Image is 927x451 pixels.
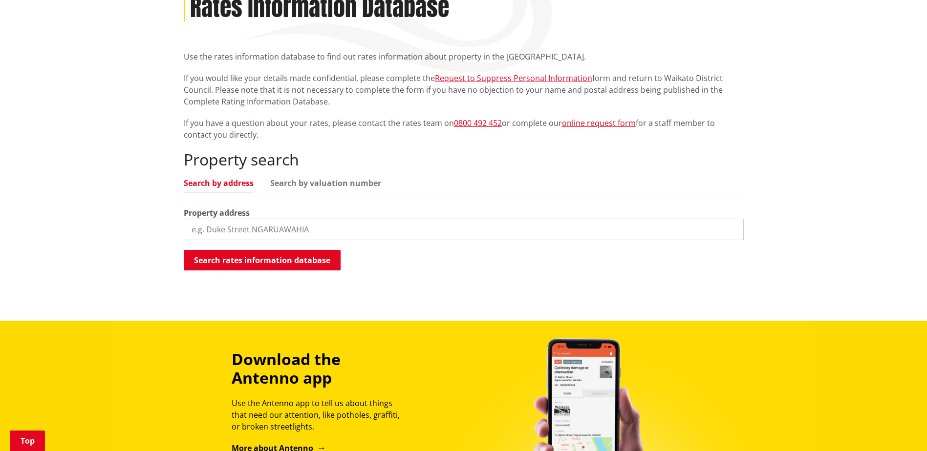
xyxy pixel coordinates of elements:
[184,207,250,219] label: Property address
[435,73,592,83] a: Request to Suppress Personal Information
[454,118,502,128] a: 0800 492 452
[232,350,409,388] h3: Download the Antenno app
[270,179,381,187] a: Search by valuation number
[184,150,744,169] h2: Property search
[184,72,744,107] p: If you would like your details made confidential, please complete the form and return to Waikato ...
[184,51,744,62] p: Use the rates information database to find out rates information about property in the [GEOGRAPHI...
[232,397,409,432] p: Use the Antenno app to tell us about things that need our attention, like potholes, graffiti, or ...
[184,117,744,141] p: If you have a question about your rates, please contact the rates team on or complete our for a s...
[10,430,45,451] a: Top
[562,118,636,128] a: online request form
[184,250,341,270] button: Search rates information database
[184,219,744,240] input: e.g. Duke Street NGARUAWAHIA
[184,179,254,187] a: Search by address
